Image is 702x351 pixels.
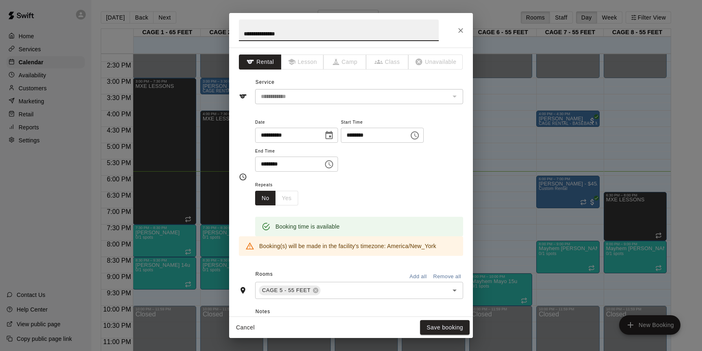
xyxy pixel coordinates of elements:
[259,286,321,295] div: CAGE 5 - 55 FEET
[275,219,340,234] div: Booking time is available
[341,117,424,128] span: Start Time
[255,89,463,104] div: The service of an existing booking cannot be changed
[255,191,276,206] button: No
[420,320,470,335] button: Save booking
[255,146,338,157] span: End Time
[453,23,468,38] button: Close
[256,305,463,318] span: Notes
[431,270,463,283] button: Remove all
[366,55,409,70] span: The type of an existing booking cannot be changed
[255,191,298,206] div: outlined button group
[405,270,431,283] button: Add all
[255,117,338,128] span: Date
[259,239,436,253] div: Booking(s) will be made in the facility's timezone: America/New_York
[239,286,247,294] svg: Rooms
[324,55,366,70] span: The type of an existing booking cannot be changed
[409,55,463,70] span: The type of an existing booking cannot be changed
[407,127,423,144] button: Choose time, selected time is 7:00 PM
[282,55,324,70] span: The type of an existing booking cannot be changed
[321,156,337,172] button: Choose time, selected time is 8:00 PM
[232,320,258,335] button: Cancel
[259,286,314,294] span: CAGE 5 - 55 FEET
[256,271,273,277] span: Rooms
[239,55,282,70] button: Rental
[449,285,460,296] button: Open
[239,173,247,181] svg: Timing
[256,79,275,85] span: Service
[239,92,247,100] svg: Service
[321,127,337,144] button: Choose date, selected date is Sep 10, 2025
[255,180,305,191] span: Repeats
